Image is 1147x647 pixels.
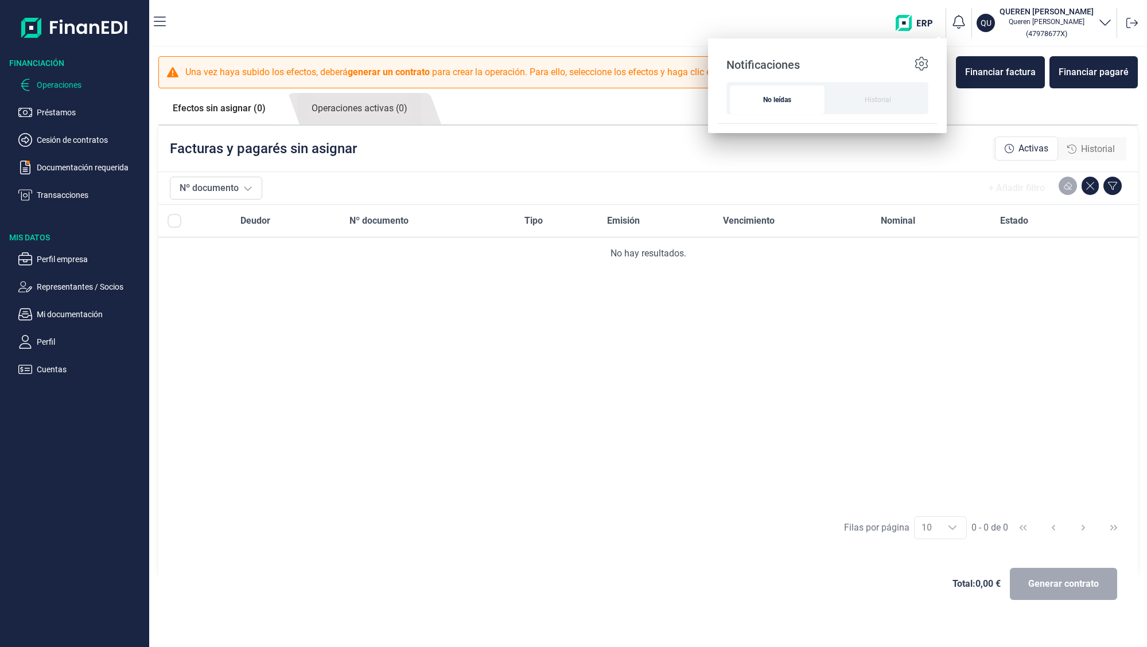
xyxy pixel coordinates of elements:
[18,188,145,202] button: Transacciones
[1000,17,1094,26] p: Queren [PERSON_NAME]
[21,9,129,46] img: Logo de aplicación
[185,65,824,79] p: Una vez haya subido los efectos, deberá para crear la operación. Para ello, seleccione los efecto...
[37,106,145,119] p: Préstamos
[18,78,145,92] button: Operaciones
[1059,65,1129,79] div: Financiar pagaré
[1000,6,1094,17] h3: QUEREN [PERSON_NAME]
[168,247,1129,260] div: No hay resultados.
[1070,514,1097,541] button: Next Page
[18,133,145,147] button: Cesión de contratos
[723,214,775,228] span: Vencimiento
[1049,56,1138,88] button: Financiar pagaré
[1040,514,1067,541] button: Previous Page
[981,17,992,29] p: QU
[37,78,145,92] p: Operaciones
[18,280,145,294] button: Representantes / Socios
[952,577,1001,591] span: Total: 0,00 €
[297,93,422,124] a: Operaciones activas (0)
[839,95,916,105] span: Historial
[349,214,409,228] span: Nº documento
[965,65,1036,79] div: Financiar factura
[971,523,1008,532] span: 0 - 0 de 0
[37,161,145,174] p: Documentación requerida
[844,521,909,535] div: Filas por página
[956,56,1045,88] button: Financiar factura
[1081,142,1115,156] span: Historial
[37,307,145,321] p: Mi documentación
[1009,514,1037,541] button: First Page
[739,95,815,105] span: No leídas
[37,133,145,147] p: Cesión de contratos
[995,137,1058,161] div: Activas
[977,6,1112,40] button: QUQUEREN [PERSON_NAME]Queren [PERSON_NAME](47978677X)
[37,280,145,294] p: Representantes / Socios
[240,214,270,228] span: Deudor
[1000,214,1028,228] span: Estado
[18,252,145,266] button: Perfil empresa
[939,517,966,539] div: Choose
[18,106,145,119] button: Préstamos
[896,15,941,31] img: erp
[1058,138,1124,161] div: Historial
[170,139,357,158] p: Facturas y pagarés sin asignar
[524,214,543,228] span: Tipo
[830,85,925,114] div: Historial
[37,188,145,202] p: Transacciones
[726,57,800,73] p: Notificaciones
[607,214,640,228] span: Emisión
[158,93,280,124] a: Efectos sin asignar (0)
[18,363,145,376] button: Cuentas
[730,85,825,114] div: No leídas
[168,214,181,228] div: All items unselected
[18,307,145,321] button: Mi documentación
[37,363,145,376] p: Cuentas
[18,335,145,349] button: Perfil
[1018,142,1048,155] span: Activas
[348,67,430,77] b: generar un contrato
[37,252,145,266] p: Perfil empresa
[18,161,145,174] button: Documentación requerida
[37,335,145,349] p: Perfil
[881,214,915,228] span: Nominal
[1026,29,1067,38] small: Copiar cif
[1100,514,1127,541] button: Last Page
[170,177,262,200] button: Nº documento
